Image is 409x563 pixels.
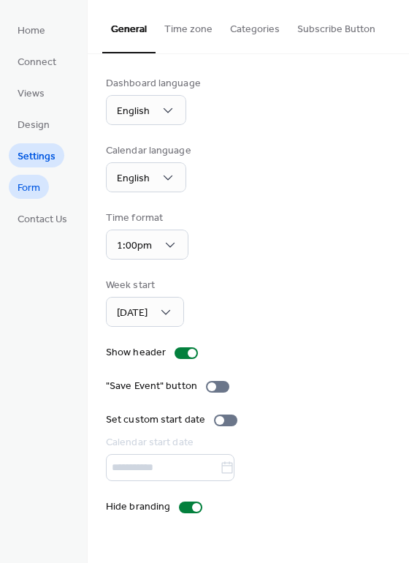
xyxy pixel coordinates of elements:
[18,149,56,165] span: Settings
[18,86,45,102] span: Views
[117,236,152,256] span: 1:00pm
[18,181,40,196] span: Form
[117,102,150,121] span: English
[106,499,170,515] div: Hide branding
[106,278,181,293] div: Week start
[9,80,53,105] a: Views
[9,49,65,73] a: Connect
[9,143,64,167] a: Settings
[106,379,197,394] div: "Save Event" button
[9,206,76,230] a: Contact Us
[106,435,388,450] div: Calendar start date
[106,345,166,360] div: Show header
[117,169,150,189] span: English
[106,211,186,226] div: Time format
[117,303,148,323] span: [DATE]
[106,143,191,159] div: Calendar language
[106,76,201,91] div: Dashboard language
[18,23,45,39] span: Home
[18,55,56,70] span: Connect
[18,212,67,227] span: Contact Us
[18,118,50,133] span: Design
[9,175,49,199] a: Form
[9,112,58,136] a: Design
[106,412,205,428] div: Set custom start date
[9,18,54,42] a: Home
